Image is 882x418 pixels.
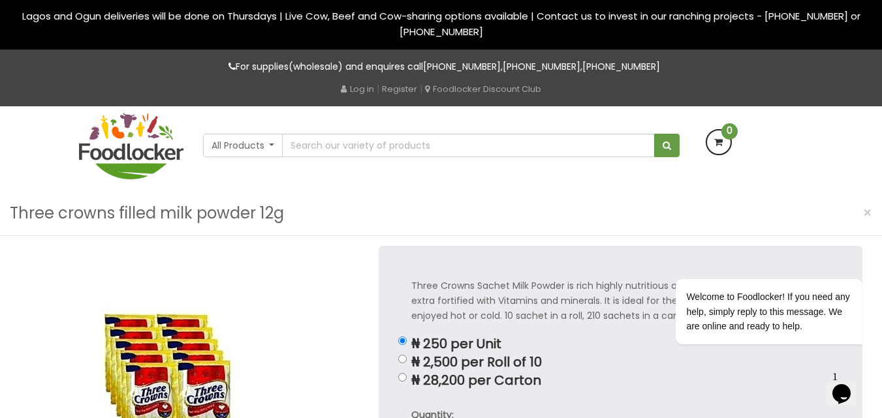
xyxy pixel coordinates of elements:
[398,373,407,381] input: ₦ 28,200 per Carton
[282,134,654,157] input: Search our variety of products
[10,201,284,226] h3: Three crowns filled milk powder 12g
[79,59,804,74] p: For supplies(wholesale) and enquires call , ,
[721,123,738,140] span: 0
[857,200,879,226] button: Close
[398,355,407,363] input: ₦ 2,500 per Roll of 10
[503,60,580,73] a: [PHONE_NUMBER]
[411,278,830,323] p: Three Crowns Sachet Milk Powder is rich highly nutritious and creamy whole milk that is extra for...
[634,205,869,359] iframe: chat widget
[79,113,183,179] img: FoodLocker
[377,82,379,95] span: |
[382,83,417,95] a: Register
[863,203,872,222] span: ×
[425,83,541,95] a: Foodlocker Discount Club
[22,9,860,38] span: Lagos and Ogun deliveries will be done on Thursdays | Live Cow, Beef and Cow-sharing options avai...
[827,366,869,405] iframe: chat widget
[582,60,660,73] a: [PHONE_NUMBER]
[423,60,501,73] a: [PHONE_NUMBER]
[411,373,830,388] p: ₦ 28,200 per Carton
[411,336,830,351] p: ₦ 250 per Unit
[203,134,283,157] button: All Products
[398,336,407,345] input: ₦ 250 per Unit
[420,82,422,95] span: |
[411,355,830,370] p: ₦ 2,500 per Roll of 10
[341,83,374,95] a: Log in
